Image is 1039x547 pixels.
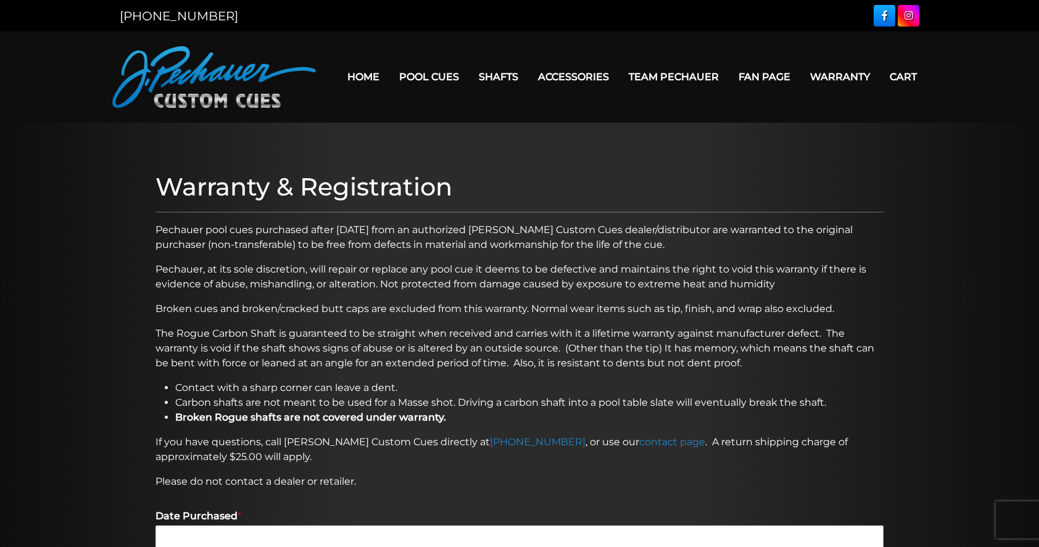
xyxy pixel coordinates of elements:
h1: Warranty & Registration [155,172,884,202]
p: Pechauer, at its sole discretion, will repair or replace any pool cue it deems to be defective an... [155,262,884,292]
li: Carbon shafts are not meant to be used for a Masse shot. Driving a carbon shaft into a pool table... [175,395,884,410]
a: Pool Cues [389,61,469,93]
p: Broken cues and broken/cracked butt caps are excluded from this warranty. Normal wear items such ... [155,302,884,316]
strong: Broken Rogue shafts are not covered under warranty. [175,411,446,423]
a: Team Pechauer [619,61,729,93]
a: Accessories [528,61,619,93]
p: Please do not contact a dealer or retailer. [155,474,884,489]
a: Fan Page [729,61,800,93]
p: The Rogue Carbon Shaft is guaranteed to be straight when received and carries with it a lifetime ... [155,326,884,371]
p: Pechauer pool cues purchased after [DATE] from an authorized [PERSON_NAME] Custom Cues dealer/dis... [155,223,884,252]
p: If you have questions, call [PERSON_NAME] Custom Cues directly at , or use our . A return shippin... [155,435,884,464]
img: Pechauer Custom Cues [112,46,316,108]
a: [PHONE_NUMBER] [120,9,238,23]
a: Cart [880,61,927,93]
a: [PHONE_NUMBER] [490,436,586,448]
a: Home [337,61,389,93]
a: Warranty [800,61,880,93]
a: contact page [639,436,705,448]
a: Shafts [469,61,528,93]
li: Contact with a sharp corner can leave a dent. [175,380,884,395]
label: Date Purchased [155,510,884,523]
